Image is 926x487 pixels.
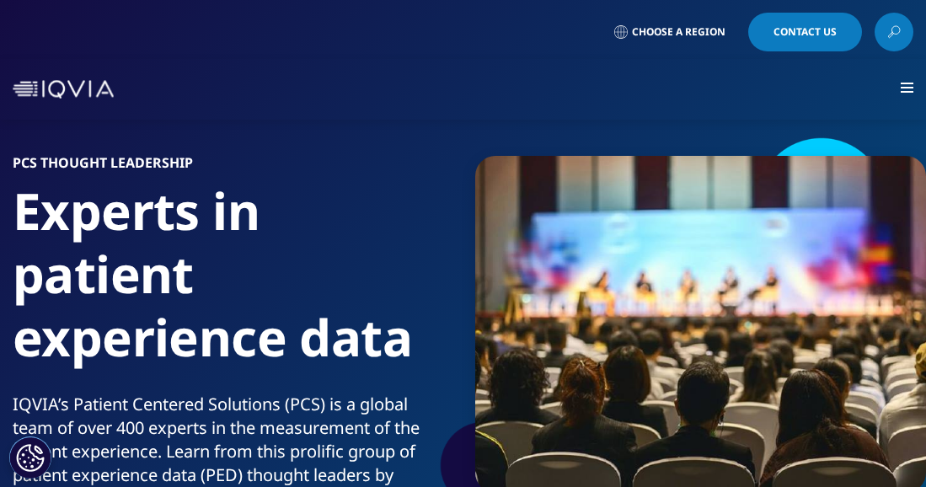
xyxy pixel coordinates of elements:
a: Contact Us [748,13,862,51]
h1: Experts in patient experience data [13,179,429,393]
button: Cookies Settings [9,436,51,479]
h6: PCS THOUGHT LEADERSHIP [13,156,429,179]
span: Contact Us [773,27,837,37]
span: Choose a Region [632,25,725,39]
